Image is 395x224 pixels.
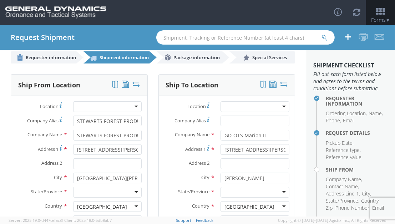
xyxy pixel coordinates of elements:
[252,54,287,61] span: Special Services
[41,160,62,166] span: Address 2
[326,197,359,204] li: State/Province
[326,130,388,136] h4: Request Details
[27,131,62,138] span: Company Name
[326,167,388,172] h4: Ship From
[229,51,295,63] a: Special Services
[224,203,274,210] div: [GEOGRAPHIC_DATA]
[326,96,388,107] h4: Requester Information
[175,131,209,138] span: Company Name
[176,218,192,223] a: Support
[54,174,62,180] span: City
[326,147,361,154] li: Reference type
[157,51,222,63] a: Package information
[278,218,386,223] span: Copyright © [DATE]-[DATE] Agistix Inc., All Rights Reserved
[313,62,388,69] h3: Shipment Checklist
[361,197,380,204] li: Country
[26,54,76,61] span: Requester information
[11,51,76,63] a: Requester information
[369,110,383,117] li: Name
[335,204,370,212] li: Phone Number
[313,71,388,92] span: Fill out each form listed below and agree to the terms and conditions before submitting
[100,54,149,61] span: Shipment information
[326,183,359,190] li: Contact Name
[189,160,209,166] span: Address 2
[173,54,220,61] span: Package information
[156,30,335,45] input: Shipment, Tracking or Reference Number (at least 4 chars)
[64,218,112,223] span: Client: 2025.18.0-5db8ab7
[362,190,371,197] li: City
[371,16,390,23] span: Forms
[326,176,362,183] li: Company Name
[40,103,59,110] span: Location
[326,110,367,117] li: Ordering Location
[326,204,334,212] li: Zip
[201,174,209,180] span: City
[343,117,355,124] li: Email
[11,34,75,41] h4: Request Shipment
[38,146,59,152] span: Address 1
[5,6,106,19] img: gd-ots-0c3321f2eb4c994f95cb.png
[27,117,59,124] span: Company Alias
[326,117,341,124] li: Phone
[174,117,206,124] span: Company Alias
[326,139,354,147] li: Pickup Date
[326,154,361,161] li: Reference value
[386,17,390,23] span: ▼
[31,188,62,195] span: State/Province
[196,218,214,223] a: Feedback
[166,82,219,89] h3: Ship To Location
[45,203,62,209] span: Country
[9,218,63,223] span: Server: 2025.19.0-d447cefac8f
[192,203,209,209] span: Country
[326,190,360,197] li: Address Line 1
[18,82,80,89] h3: Ship From Location
[185,146,206,152] span: Address 1
[187,103,206,110] span: Location
[77,203,127,210] div: [GEOGRAPHIC_DATA]
[178,188,209,195] span: State/Province
[83,51,149,63] a: Shipment information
